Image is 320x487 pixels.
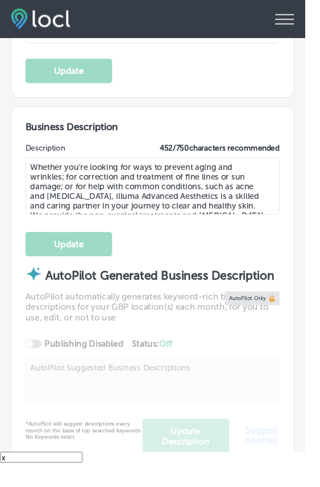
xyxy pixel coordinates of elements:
button: Update [27,62,118,88]
strong: AutoPilot Generated Business Description [47,282,288,297]
img: fda3e92497d09a02dc62c9cd864e3231.png [11,9,74,30]
h3: Business Description [27,127,293,140]
label: Description [27,151,68,161]
textarea: Whether you’re looking for ways to prevent aging and wrinkles; for correction and treatment of fi... [27,165,293,226]
label: 452 / 750 characters recommended [168,151,293,161]
button: Update [27,244,118,269]
img: autopilot-icon [27,279,44,296]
